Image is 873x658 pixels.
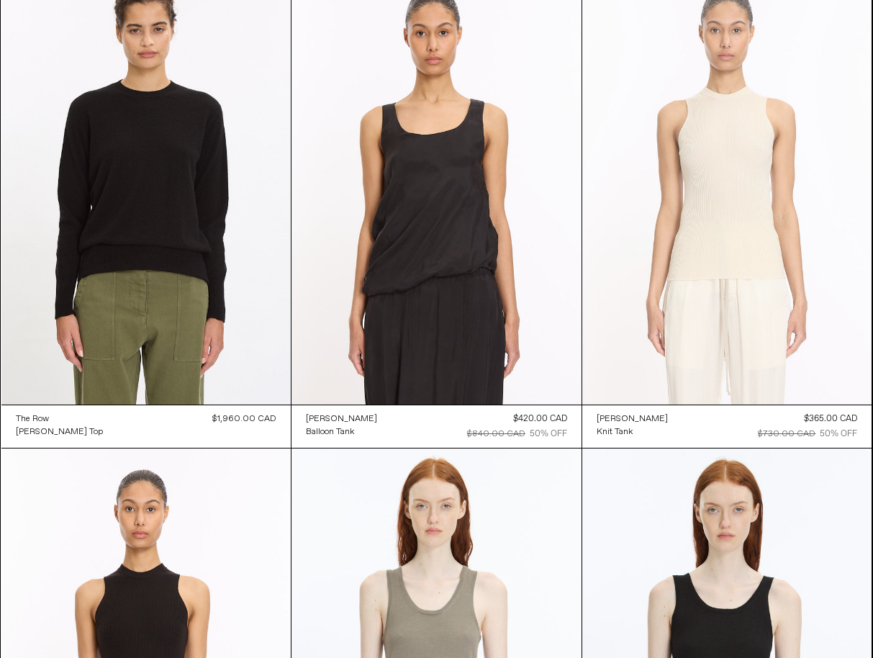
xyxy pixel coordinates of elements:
[597,425,668,438] a: Knit Tank
[306,425,377,438] a: Balloon Tank
[758,428,815,441] div: $730.00 CAD
[597,426,633,438] div: Knit Tank
[804,413,857,425] div: $365.00 CAD
[306,413,377,425] a: [PERSON_NAME]
[530,428,567,441] div: 50% OFF
[306,426,354,438] div: Balloon Tank
[513,413,567,425] div: $420.00 CAD
[16,413,49,425] div: The Row
[212,413,276,425] div: $1,960.00 CAD
[16,425,103,438] a: [PERSON_NAME] Top
[467,428,525,441] div: $840.00 CAD
[820,428,857,441] div: 50% OFF
[597,413,668,425] a: [PERSON_NAME]
[16,413,103,425] a: The Row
